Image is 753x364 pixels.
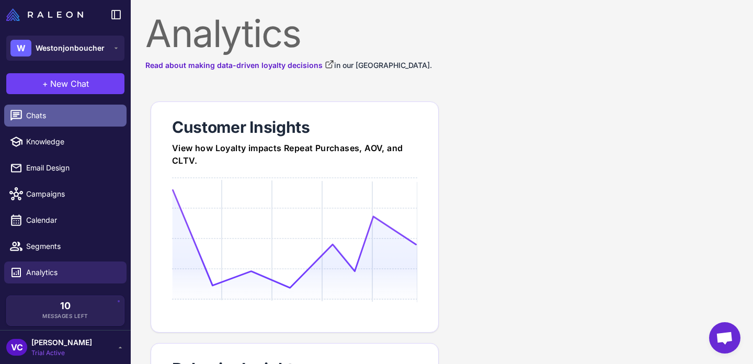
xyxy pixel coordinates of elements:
[4,261,127,283] a: Analytics
[36,42,105,54] span: Westonjonboucher
[4,235,127,257] a: Segments
[42,312,88,320] span: Messages Left
[6,36,124,61] button: WWestonjonboucher
[26,110,118,121] span: Chats
[6,73,124,94] button: +New Chat
[709,322,740,354] div: Open chat
[145,15,738,52] div: Analytics
[4,183,127,205] a: Campaigns
[26,241,118,252] span: Segments
[172,142,417,167] div: View how Loyalty impacts Repeat Purchases, AOV, and CLTV.
[26,293,118,304] span: Integrations
[145,60,334,71] a: Read about making data-driven loyalty decisions
[4,209,127,231] a: Calendar
[60,301,71,311] span: 10
[26,136,118,147] span: Knowledge
[4,105,127,127] a: Chats
[6,8,87,21] a: Raleon Logo
[42,77,48,90] span: +
[10,40,31,56] div: W
[151,101,439,333] a: Customer InsightsView how Loyalty impacts Repeat Purchases, AOV, and CLTV.
[26,267,118,278] span: Analytics
[26,162,118,174] span: Email Design
[26,214,118,226] span: Calendar
[6,8,83,21] img: Raleon Logo
[4,131,127,153] a: Knowledge
[4,157,127,179] a: Email Design
[31,337,92,348] span: [PERSON_NAME]
[4,288,127,310] a: Integrations
[26,188,118,200] span: Campaigns
[6,339,27,356] div: VC
[172,117,417,138] div: Customer Insights
[334,61,432,70] span: in our [GEOGRAPHIC_DATA].
[50,77,89,90] span: New Chat
[31,348,92,358] span: Trial Active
